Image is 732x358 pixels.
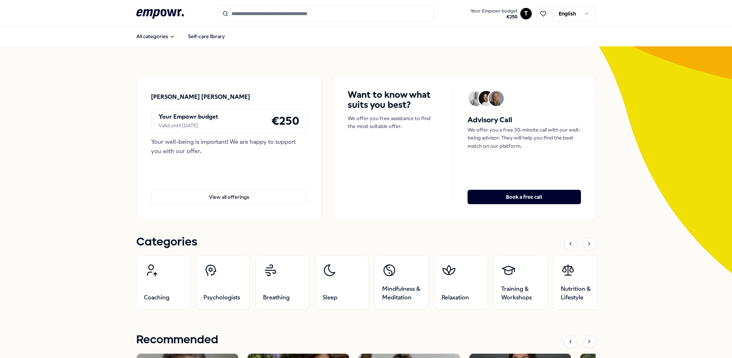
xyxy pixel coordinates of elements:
[553,256,607,309] a: Nutrition & Lifestyle
[375,256,428,309] a: Mindfulness & Meditation
[159,121,218,129] div: Valid until [DATE]
[470,8,517,14] span: Your Empowr budget
[131,29,231,43] nav: Main
[136,233,197,251] h1: Categories
[151,137,307,156] div: Your well-being is important! We are happy to support you with our offer.
[323,293,337,302] span: Sleep
[479,91,494,106] img: Avatar
[151,178,307,204] a: View all offerings
[255,256,309,309] a: Breathing
[434,256,488,309] a: Relaxation
[182,29,231,43] a: Self-care library
[469,91,484,106] img: Avatar
[348,114,438,130] p: We offer you free assistance to find the most suitable offer.
[468,6,520,21] a: Your Empowr budget€250
[348,90,438,110] h4: Want to know what suits you best?
[470,14,517,20] span: € 250
[494,256,548,309] a: Training & Workshops
[144,293,169,302] span: Coaching
[315,256,369,309] a: Sleep
[442,293,469,302] span: Relaxation
[468,190,581,204] button: Book a free call
[263,293,290,302] span: Breathing
[468,126,581,150] p: We offer you a free 30-minute call with our well-being advisor. They will help you find the best ...
[159,112,218,121] p: Your Empowr budget
[136,256,190,309] a: Coaching
[218,6,433,22] input: Search for products, categories or subcategories
[501,285,540,302] span: Training & Workshops
[561,285,600,302] span: Nutrition & Lifestyle
[136,331,218,349] h1: Recommended
[196,256,250,309] a: Psychologists
[203,293,240,302] span: Psychologists
[271,112,299,130] h4: € 250
[520,8,532,19] button: T
[131,29,181,43] button: All categories
[151,92,250,102] p: [PERSON_NAME] [PERSON_NAME]
[489,91,504,106] img: Avatar
[151,190,307,204] button: View all offerings
[468,114,581,126] h5: Advisory Call
[382,285,421,302] span: Mindfulness & Meditation
[469,7,519,21] button: Your Empowr budget€250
